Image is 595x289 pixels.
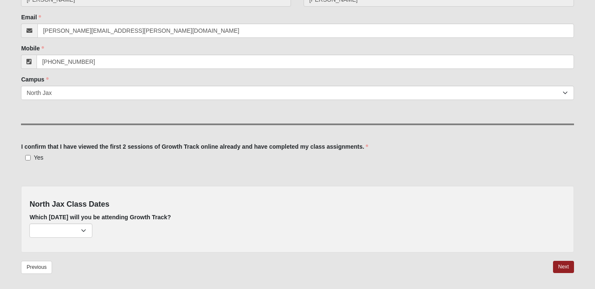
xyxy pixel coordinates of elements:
[21,261,52,274] a: Previous
[553,261,574,273] a: Next
[21,44,44,53] label: Mobile
[34,154,43,161] span: Yes
[29,200,565,209] h4: North Jax Class Dates
[29,213,171,221] label: Which [DATE] will you be attending Growth Track?
[21,13,41,21] label: Email
[25,155,31,160] input: Yes
[21,142,368,151] label: I confirm that I have viewed the first 2 sessions of Growth Track online already and have complet...
[21,75,48,84] label: Campus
